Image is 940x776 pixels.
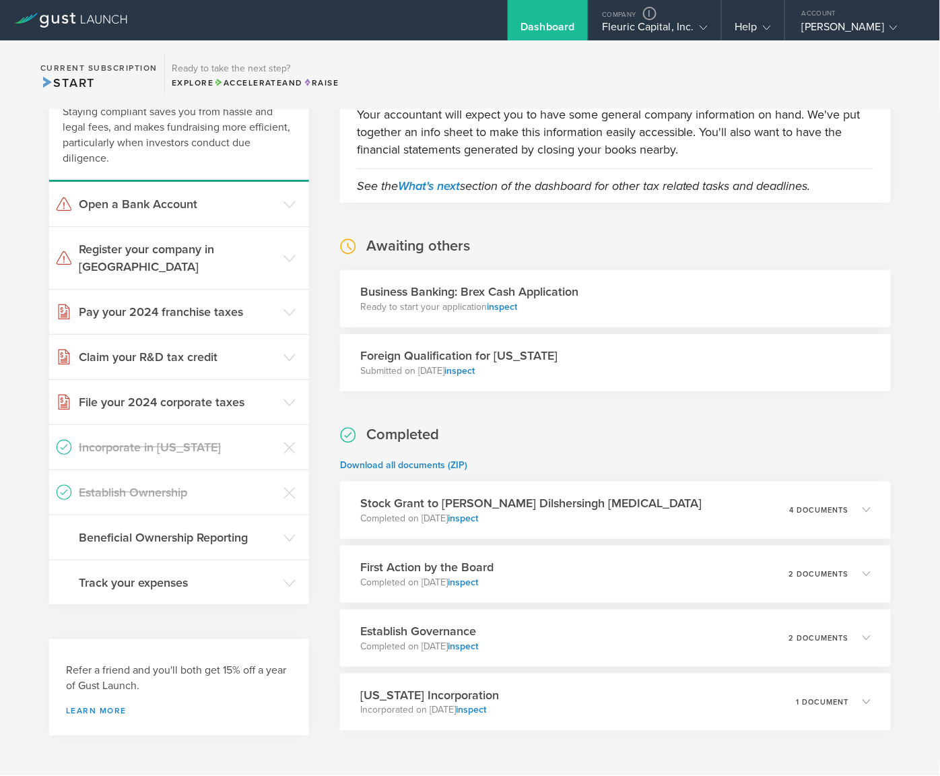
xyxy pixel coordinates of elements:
h3: Foreign Qualification for [US_STATE] [360,347,558,364]
h3: First Action by the Board [360,558,494,576]
h3: Open a Bank Account [79,195,277,213]
p: Incorporated on [DATE] [360,704,499,717]
h3: Beneficial Ownership Reporting [79,529,277,546]
h3: Claim your R&D tax credit [79,348,277,366]
h3: Refer a friend and you'll both get 15% off a year of Gust Launch. [66,663,292,694]
p: 4 documents [790,507,849,514]
div: Help [735,20,771,40]
h3: Pay your 2024 franchise taxes [79,303,277,321]
div: Ready to take the next step?ExploreAccelerateandRaise [164,54,345,96]
h3: [US_STATE] Incorporation [360,686,499,704]
h2: Completed [366,425,439,445]
a: inspect [444,365,475,377]
span: Raise [303,78,339,88]
a: What's next [398,179,460,193]
div: Fleuric Capital, Inc. [602,20,707,40]
iframe: Chat Widget [873,711,940,776]
h3: Business Banking: Brex Cash Application [360,283,578,300]
a: inspect [487,301,517,313]
h2: Awaiting others [366,236,470,256]
div: Dashboard [521,20,575,40]
a: inspect [448,513,478,524]
p: Ready to start your application [360,300,578,314]
div: Explore [172,77,339,89]
h3: Incorporate in [US_STATE] [79,439,277,456]
p: Completed on [DATE] [360,576,494,589]
h3: Stock Grant to [PERSON_NAME] Dilshersingh [MEDICAL_DATA] [360,494,702,512]
a: Learn more [66,707,292,715]
p: 2 documents [789,635,849,642]
span: Accelerate [214,78,283,88]
h2: Current Subscription [40,64,158,72]
em: See the section of the dashboard for other tax related tasks and deadlines. [357,179,811,193]
p: Completed on [DATE] [360,512,702,525]
span: Start [40,75,95,90]
h3: Establish Ownership [79,484,277,501]
p: 1 document [797,699,849,706]
div: [PERSON_NAME] [802,20,916,40]
span: and [214,78,304,88]
p: Completed on [DATE] [360,640,478,653]
h3: Establish Governance [360,622,478,640]
h3: File your 2024 corporate taxes [79,393,277,411]
h3: Ready to take the next step? [172,64,339,73]
p: Your accountant will expect you to have some general company information on hand. We've put toget... [357,106,874,158]
a: Download all documents (ZIP) [340,459,467,471]
h3: Track your expenses [79,574,277,591]
a: inspect [448,577,478,588]
p: Submitted on [DATE] [360,364,558,378]
a: inspect [456,705,486,716]
h3: Register your company in [GEOGRAPHIC_DATA] [79,240,277,276]
a: inspect [448,641,478,652]
div: Staying compliant saves you from hassle and legal fees, and makes fundraising more efficient, par... [49,91,309,182]
p: 2 documents [789,571,849,578]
